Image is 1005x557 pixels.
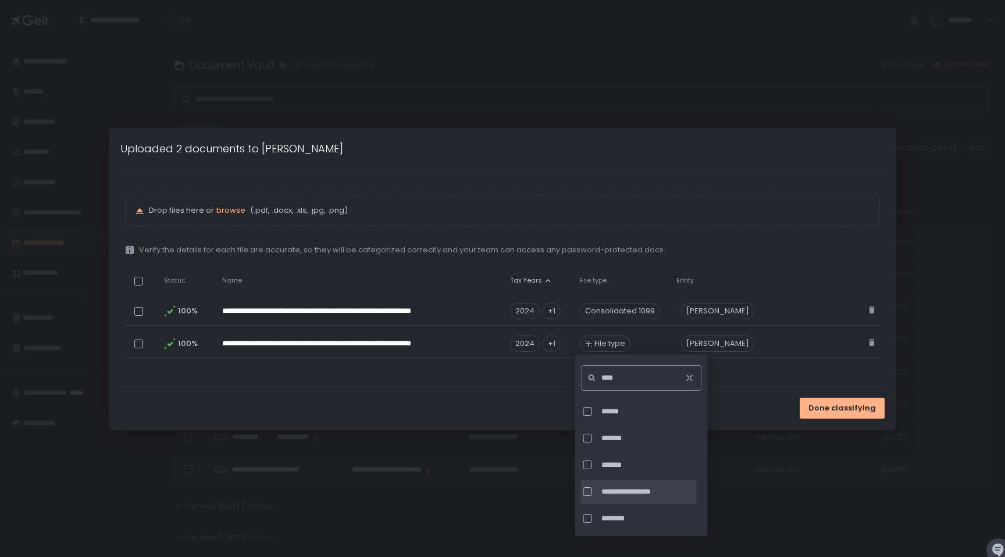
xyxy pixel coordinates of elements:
[120,141,343,156] h1: Uploaded 2 documents to [PERSON_NAME]
[580,303,660,319] div: Consolidated 1099
[178,338,197,349] span: 100%
[681,303,754,319] div: [PERSON_NAME]
[248,205,348,216] span: (.pdf, .docx, .xls, .jpg, .png)
[222,276,242,285] span: Name
[139,245,665,255] span: Verify the details for each file are accurate, so they will be categorized correctly and your tea...
[594,338,625,349] span: File type
[542,335,561,352] span: +1
[510,276,542,285] span: Tax Years
[542,303,561,319] span: +1
[800,398,885,419] button: Done classifying
[676,276,694,285] span: Entity
[510,303,540,319] span: 2024
[580,276,607,285] span: File type
[681,335,754,352] div: [PERSON_NAME]
[149,205,870,216] p: Drop files here or
[808,403,876,413] span: Done classifying
[164,276,186,285] span: Status
[510,335,540,352] span: 2024
[178,306,197,316] span: 100%
[216,205,245,216] button: browse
